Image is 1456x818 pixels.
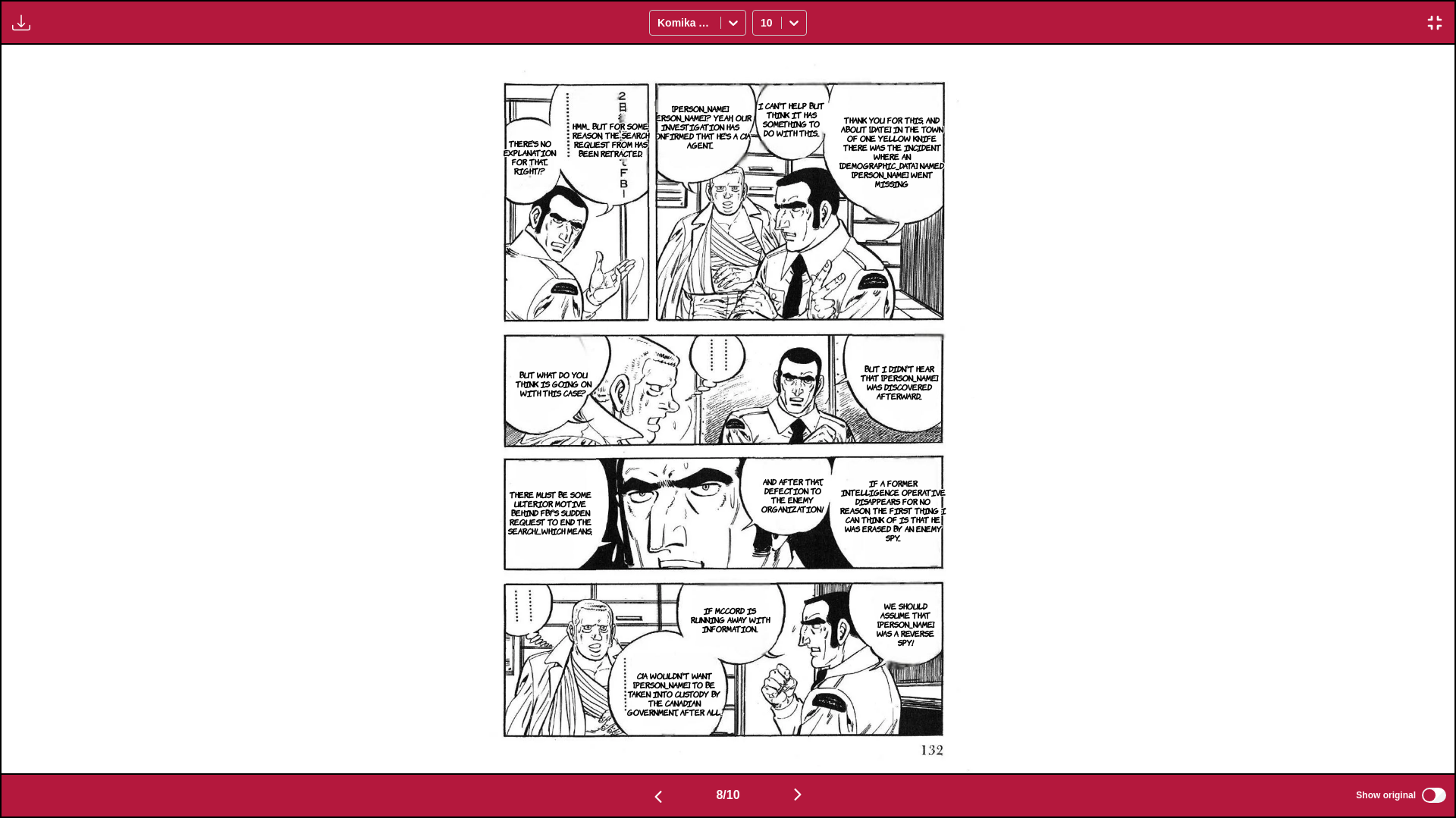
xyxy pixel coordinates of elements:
p: And after that, defection to the enemy organization! [755,474,830,516]
p: C1A wouldn't want [PERSON_NAME] to be taken into custody by the Canadian government, after all. [620,668,730,719]
p: There must be some ulterior motive behind FB1's sudden request to end the search!......Which means, [504,487,596,538]
span: Show original [1356,790,1416,801]
p: If McCord is running away with information... [684,603,776,636]
p: There's no explanation for that... right!? [500,136,559,178]
span: 8 / 10 [716,788,739,802]
img: Manga Panel [482,45,974,773]
p: But I didn't hear that [PERSON_NAME] was discovered afterward... [852,361,947,403]
p: Hmm... But for some reason, the search request from has been retracted. [564,118,657,161]
img: Download translated images [12,14,30,32]
p: But what do you think is going on with this case? [507,367,600,400]
img: Next page [789,785,807,804]
p: Thank you for this, and about [DATE] in the town of one yellow knife There was the incident where... [836,112,949,191]
p: I can't help but think it has something to do with this... [754,98,828,140]
input: Show original [1422,788,1446,803]
p: We should assume that [PERSON_NAME] was a reverse spy! [866,598,945,650]
img: Previous page [649,788,667,806]
p: If a former intelligence operative disappears for no reason, the first thing I can think of is th... [837,475,949,545]
p: [PERSON_NAME] [PERSON_NAME]? Yeah, our investigation has confirmed that he's a C1A agent... [645,101,755,152]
